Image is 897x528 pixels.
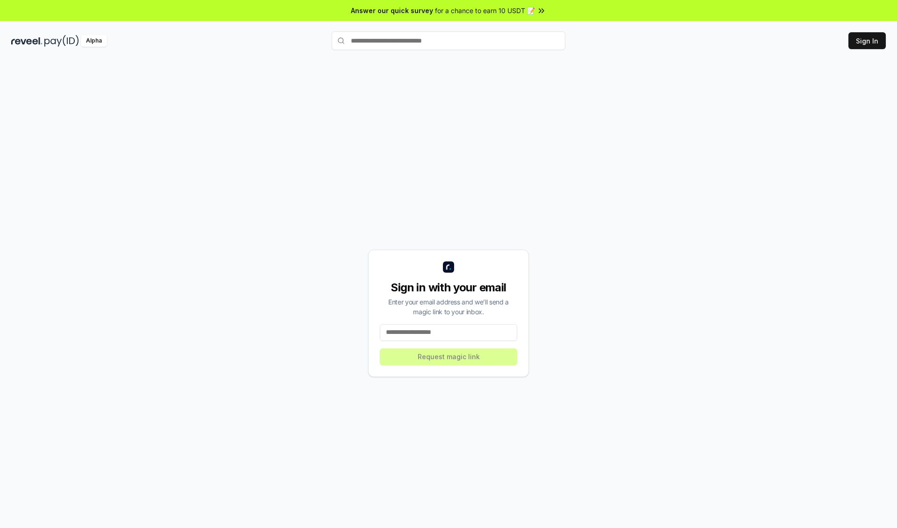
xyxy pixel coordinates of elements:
img: logo_small [443,261,454,273]
div: Alpha [81,35,107,47]
span: for a chance to earn 10 USDT 📝 [435,6,535,15]
img: reveel_dark [11,35,43,47]
div: Enter your email address and we’ll send a magic link to your inbox. [380,297,517,317]
span: Answer our quick survey [351,6,433,15]
div: Sign in with your email [380,280,517,295]
button: Sign In [848,32,886,49]
img: pay_id [44,35,79,47]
